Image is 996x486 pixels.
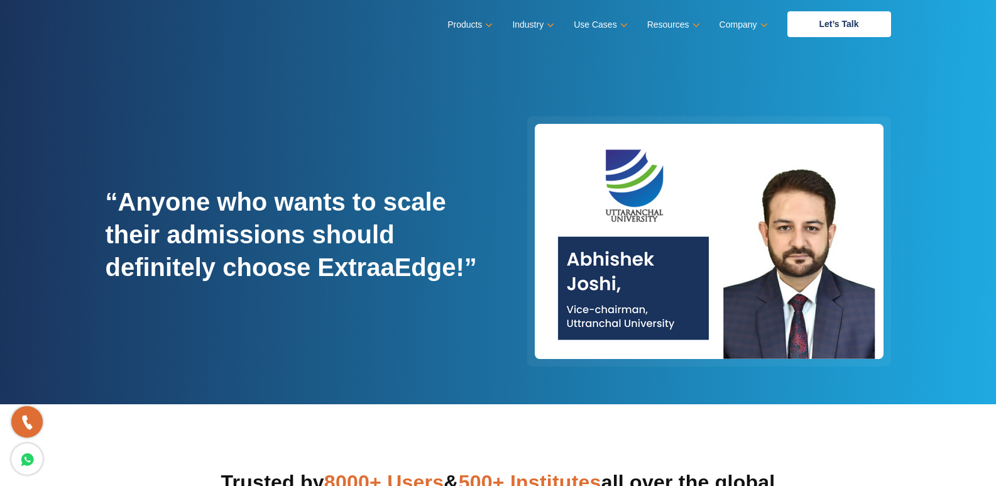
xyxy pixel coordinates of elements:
[720,16,765,34] a: Company
[512,16,552,34] a: Industry
[447,16,490,34] a: Products
[647,16,698,34] a: Resources
[787,11,891,37] a: Let’s Talk
[574,16,625,34] a: Use Cases
[106,188,477,281] strong: “Anyone who wants to scale their admissions should definitely choose ExtraaEdge!”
